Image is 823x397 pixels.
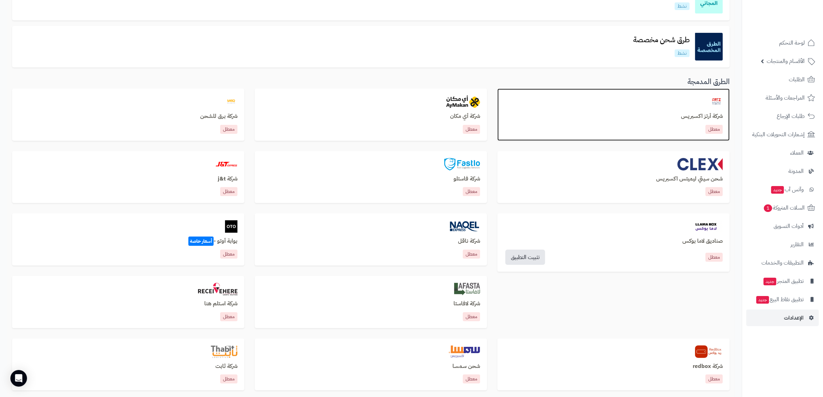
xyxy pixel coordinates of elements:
[628,36,695,57] a: طرق شحن مخصصةنشط
[463,250,480,259] p: معطل
[449,220,480,233] img: naqel
[788,166,804,176] span: المدونة
[784,313,804,323] span: الإعدادات
[262,238,480,244] h3: شركة ناقل
[705,253,723,262] a: معطل
[19,301,237,307] h3: شركة استلم هنا
[791,240,804,249] span: التقارير
[444,158,480,170] img: fastlo
[262,301,480,307] h3: شركة لافاستا
[756,296,769,304] span: جديد
[262,113,480,120] h3: شركة أي مكان
[505,250,545,265] a: تثبيت التطبيق
[12,213,244,266] a: otoبوابة أوتو -أسعار خاصةمعطل
[746,163,819,179] a: المدونة
[225,95,237,108] img: barq
[198,283,237,295] img: aymakan
[746,291,819,308] a: تطبيق نقاط البيعجديد
[752,130,805,139] span: إشعارات التحويلات البنكية
[225,220,237,233] img: oto
[188,237,214,246] span: أسعار خاصة
[211,345,237,358] img: thabit
[746,181,819,198] a: وآتس آبجديد
[220,125,237,134] p: معطل
[705,375,723,384] p: معطل
[463,375,480,384] p: معطل
[19,238,237,244] h3: بوابة أوتو -
[756,295,804,304] span: تطبيق نقاط البيع
[262,176,480,182] h3: شركة فاستلو
[746,218,819,234] a: أدوات التسويق
[767,56,805,66] span: الأقسام والمنتجات
[677,158,723,170] img: clex
[449,345,480,358] img: smsa
[746,35,819,51] a: لوحة التحكم
[746,108,819,124] a: طلبات الإرجاع
[746,200,819,216] a: السلات المتروكة1
[764,204,772,212] span: 1
[746,145,819,161] a: العملاء
[675,2,690,10] p: نشط
[454,283,480,295] img: lafasta
[12,151,244,203] a: jtشركة j&tمعطل
[705,187,723,196] p: معطل
[776,19,816,33] img: logo-2.png
[771,186,784,194] span: جديد
[12,276,244,328] a: aymakanشركة استلم هنامعطل
[770,185,804,194] span: وآتس آب
[710,95,723,108] img: artzexpress
[255,276,487,328] a: lafastaشركة لافاستامعطل
[255,151,487,203] a: fastloشركة فاستلومعطل
[220,312,237,321] p: معطل
[746,126,819,143] a: إشعارات التحويلات البنكية
[12,78,730,86] h3: الطرق المدمجة
[675,49,690,57] p: نشط
[220,187,237,196] p: معطل
[746,310,819,326] a: الإعدادات
[766,93,805,103] span: المراجعات والأسئلة
[746,71,819,88] a: الطلبات
[446,95,480,108] img: aymakan
[761,258,804,268] span: التطبيقات والخدمات
[504,113,723,120] h3: شركة أرتز اكسبريس
[695,345,723,358] img: redbox
[763,203,805,213] span: السلات المتروكة
[262,363,480,370] h3: شحن سمسا
[690,220,723,233] img: llamabox
[504,220,723,233] a: llamabox
[763,276,804,286] span: تطبيق المتجر
[19,176,237,182] h3: شركة j&t
[746,236,819,253] a: التقارير
[497,151,730,203] a: clexشحن سيتي ليميتس اكسبريسمعطل
[497,339,730,391] a: redboxشركة redboxمعطل
[764,278,776,285] span: جديد
[463,187,480,196] p: معطل
[463,125,480,134] p: معطل
[705,125,723,134] p: معطل
[774,221,804,231] span: أدوات التسويق
[790,148,804,158] span: العملاء
[504,238,723,244] h3: صناديق لاما بوكس
[746,90,819,106] a: المراجعات والأسئلة
[779,38,805,48] span: لوحة التحكم
[789,75,805,84] span: الطلبات
[215,158,237,170] img: jt
[746,273,819,289] a: تطبيق المتجرجديد
[777,111,805,121] span: طلبات الإرجاع
[255,89,487,141] a: aymakanشركة أي مكانمعطل
[504,363,723,370] h3: شركة redbox
[463,312,480,321] p: معطل
[504,176,723,182] h3: شحن سيتي ليميتس اكسبريس
[10,370,27,387] div: Open Intercom Messenger
[220,375,237,384] p: معطل
[220,250,237,259] p: معطل
[255,213,487,266] a: naqelشركة ناقلمعطل
[497,89,730,141] a: artzexpressشركة أرتز اكسبريسمعطل
[19,363,237,370] h3: شركة ثابت
[255,339,487,391] a: smsaشحن سمسامعطل
[746,255,819,271] a: التطبيقات والخدمات
[628,36,695,44] h3: طرق شحن مخصصة
[19,113,237,120] h3: شركة برق للشحن
[12,89,244,141] a: barqشركة برق للشحنمعطل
